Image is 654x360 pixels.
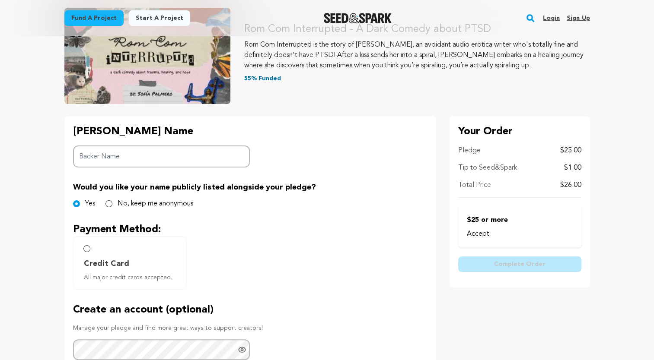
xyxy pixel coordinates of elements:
p: [PERSON_NAME] Name [73,125,250,139]
span: Credit Card [84,258,129,270]
a: Sign up [567,11,590,25]
p: Manage your pledge and find more great ways to support creators! [73,324,427,332]
input: Backer Name [73,145,250,167]
p: $25.00 [560,145,581,156]
button: Complete Order [458,256,581,272]
p: $1.00 [564,163,581,173]
p: Create an account (optional) [73,303,427,317]
p: Tip to Seed&Spark [458,163,517,173]
p: Total Price [458,180,491,190]
p: Accept [467,229,573,239]
a: Seed&Spark Homepage [324,13,392,23]
p: 55% Funded [244,74,590,83]
p: Pledge [458,145,481,156]
p: Your Order [458,125,581,139]
a: Start a project [129,10,190,26]
img: Seed&Spark Logo Dark Mode [324,13,392,23]
p: Would you like your name publicly listed alongside your pledge? [73,181,427,193]
a: Fund a project [64,10,124,26]
p: $26.00 [560,180,581,190]
img: Rom Com Interrupted - A Dark Comedy about PTSD image [64,8,230,104]
label: No, keep me anonymous [118,199,193,209]
a: Login [543,11,560,25]
p: Rom Com Interrupted is the story of [PERSON_NAME], an avoidant audio erotica writer who's totally... [244,40,590,71]
p: $25 or more [467,215,573,225]
a: Show password as plain text. Warning: this will display your password on the screen. [238,345,246,354]
p: Payment Method: [73,223,427,237]
label: Yes [85,199,95,209]
span: All major credit cards accepted. [84,273,179,282]
span: Complete Order [494,260,546,268]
